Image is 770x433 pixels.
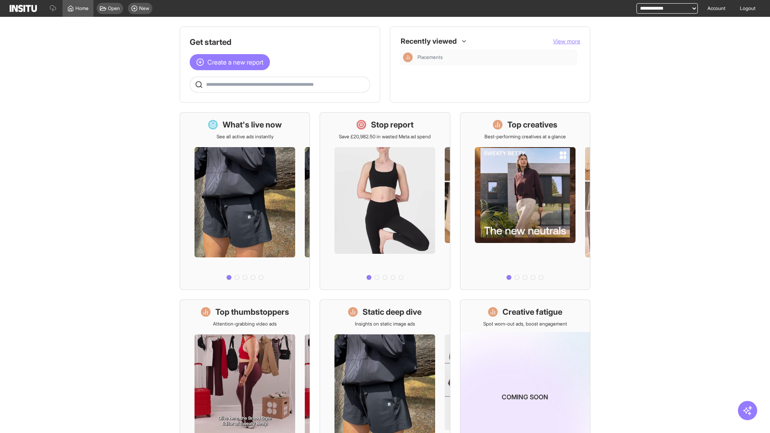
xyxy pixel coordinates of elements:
span: Open [108,5,120,12]
p: Insights on static image ads [355,321,415,327]
h1: Get started [190,36,370,48]
h1: Stop report [371,119,413,130]
a: Top creativesBest-performing creatives at a glance [460,112,590,290]
h1: What's live now [223,119,282,130]
p: See all active ads instantly [217,134,274,140]
div: Insights [403,53,413,62]
a: Stop reportSave £20,982.50 in wasted Meta ad spend [320,112,450,290]
span: Create a new report [207,57,263,67]
p: Best-performing creatives at a glance [484,134,566,140]
button: Create a new report [190,54,270,70]
h1: Top thumbstoppers [215,306,289,318]
span: View more [553,38,580,45]
span: Placements [417,54,574,61]
span: New [139,5,149,12]
h1: Top creatives [507,119,557,130]
p: Save £20,982.50 in wasted Meta ad spend [339,134,431,140]
h1: Static deep dive [363,306,421,318]
a: What's live nowSee all active ads instantly [180,112,310,290]
span: Placements [417,54,443,61]
span: Home [75,5,89,12]
img: Logo [10,5,37,12]
p: Attention-grabbing video ads [213,321,277,327]
button: View more [553,37,580,45]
